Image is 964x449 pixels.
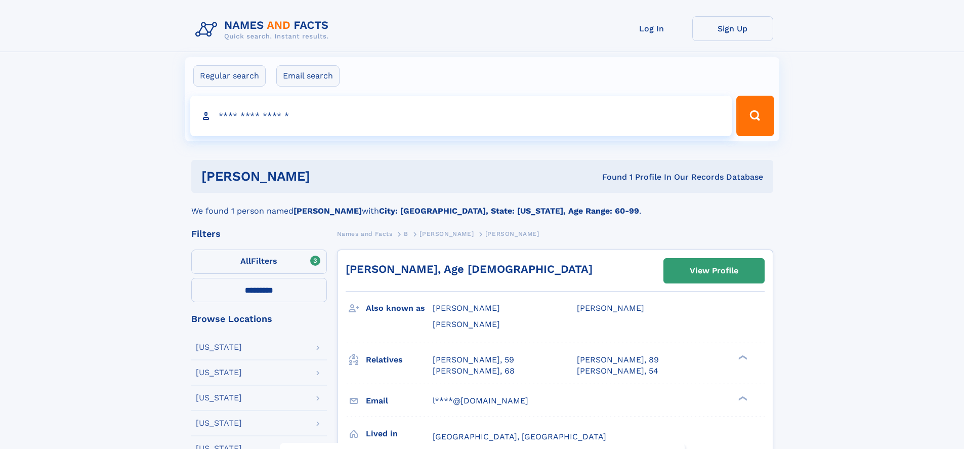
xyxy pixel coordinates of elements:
[433,365,515,377] a: [PERSON_NAME], 68
[404,227,408,240] a: B
[276,65,340,87] label: Email search
[196,419,242,427] div: [US_STATE]
[433,319,500,329] span: [PERSON_NAME]
[191,314,327,323] div: Browse Locations
[201,170,456,183] h1: [PERSON_NAME]
[456,172,763,183] div: Found 1 Profile In Our Records Database
[337,227,393,240] a: Names and Facts
[191,193,773,217] div: We found 1 person named with .
[577,365,658,377] a: [PERSON_NAME], 54
[346,263,593,275] a: [PERSON_NAME], Age [DEMOGRAPHIC_DATA]
[690,259,738,282] div: View Profile
[404,230,408,237] span: B
[433,303,500,313] span: [PERSON_NAME]
[294,206,362,216] b: [PERSON_NAME]
[433,432,606,441] span: [GEOGRAPHIC_DATA], [GEOGRAPHIC_DATA]
[366,300,433,317] h3: Also known as
[736,96,774,136] button: Search Button
[196,369,242,377] div: [US_STATE]
[611,16,692,41] a: Log In
[196,394,242,402] div: [US_STATE]
[420,230,474,237] span: [PERSON_NAME]
[664,259,764,283] a: View Profile
[420,227,474,240] a: [PERSON_NAME]
[366,425,433,442] h3: Lived in
[196,343,242,351] div: [US_STATE]
[692,16,773,41] a: Sign Up
[191,16,337,44] img: Logo Names and Facts
[240,256,251,266] span: All
[577,303,644,313] span: [PERSON_NAME]
[191,229,327,238] div: Filters
[736,395,748,401] div: ❯
[577,354,659,365] a: [PERSON_NAME], 89
[485,230,539,237] span: [PERSON_NAME]
[193,65,266,87] label: Regular search
[366,351,433,369] h3: Relatives
[736,354,748,360] div: ❯
[379,206,639,216] b: City: [GEOGRAPHIC_DATA], State: [US_STATE], Age Range: 60-99
[191,250,327,274] label: Filters
[433,354,514,365] a: [PERSON_NAME], 59
[190,96,732,136] input: search input
[366,392,433,410] h3: Email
